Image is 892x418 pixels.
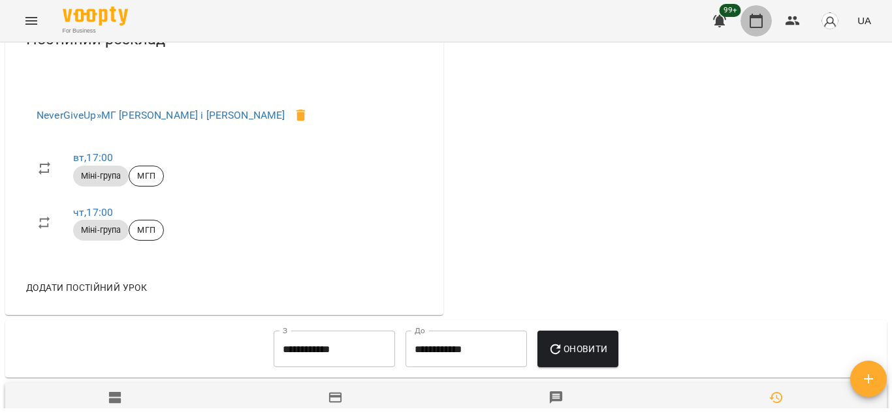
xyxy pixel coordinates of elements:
span: Видалити клієнта з групи МГП для курсу МГ Кіра і Ліля? [285,100,317,131]
span: МГП [129,170,163,182]
span: Міні-група [73,170,129,182]
a: чт,17:00 [73,206,113,218]
span: Оновити [548,341,607,357]
img: Voopty Logo [63,7,128,25]
button: Додати постійний урок [21,276,152,299]
span: 99+ [720,4,741,17]
a: NeverGiveUp»МГ [PERSON_NAME] і [PERSON_NAME] [37,109,285,121]
span: Додати постійний урок [26,280,147,295]
button: Menu [16,5,47,37]
img: avatar_s.png [821,12,839,30]
button: Оновити [537,331,618,367]
span: МГП [129,224,163,236]
span: UA [857,14,871,27]
span: For Business [63,27,128,35]
a: вт,17:00 [73,151,113,164]
span: Міні-група [73,224,129,236]
button: UA [852,8,876,33]
div: МГП [129,166,163,187]
div: МГП [129,220,163,241]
